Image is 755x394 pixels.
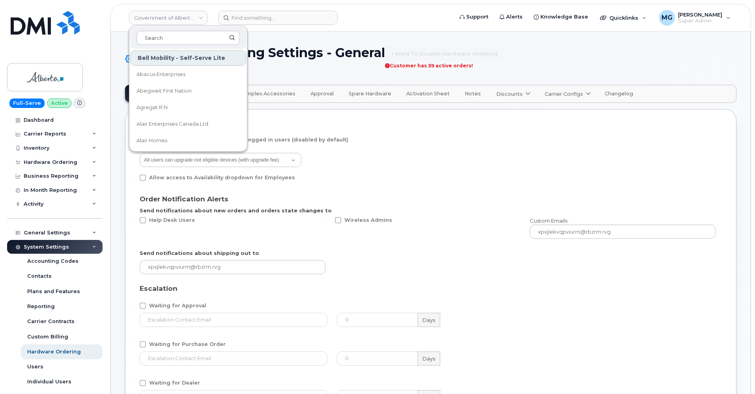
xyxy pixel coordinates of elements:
[459,85,487,102] a: Notes
[242,91,295,97] span: Simplex Accessories
[149,341,226,347] span: Waiting for Purchase Order
[149,303,206,309] span: Waiting for Approval
[530,225,716,239] input: xpxjlekvqpviurm@rbzrm.rvg
[140,207,332,214] label: Send notifications about new orders and orders state changes to
[400,85,456,102] a: Activation Sheet
[530,217,568,224] span: Custom Emails:
[136,120,208,128] span: Alair Enterprises Canada Ltd
[130,116,246,132] a: Alair Enterprises Canada Ltd
[140,313,327,327] input: Escalation Contact Email
[130,380,134,384] input: Waiting for Dealer
[136,31,240,45] input: Search
[125,46,736,72] h1: Hardware Ordering Settings - General
[490,85,535,102] a: Discounts
[140,351,327,366] input: Escalation Contact Email
[236,85,301,102] a: Simplex Accessories
[325,217,329,221] input: Wireless Admins
[599,85,639,102] a: Changelog
[130,83,246,99] a: Abegweit First Nation
[344,217,392,223] span: Wireless Admins
[130,100,246,115] a: Agregat R.N
[140,260,325,274] input: xpxjlekvqpviurm@rbzrm.rvg
[538,85,596,102] a: Carrier Configs
[136,137,167,145] span: Alair Homes
[130,303,134,307] input: Waiting for Approval
[140,194,722,204] div: Order Notification Alerts
[130,217,134,221] input: Help Desk Users
[406,91,450,97] span: Activation Sheet
[310,91,334,97] span: Approval
[136,87,192,95] span: Abegweit First Nation
[343,85,397,102] a: Spare Hardware
[130,133,246,149] a: Alair Homes
[130,67,246,82] a: Abacus Enterprises
[545,90,583,98] span: Carrier Configs
[496,90,523,98] span: Discounts
[140,284,722,293] div: Escalation
[417,351,440,366] label: Days
[130,175,134,178] input: Allow access to Availability dropdown for Employees
[465,91,481,97] span: Notes
[349,91,391,97] span: Spare Hardware
[130,50,246,66] div: Bell Mobility - Self-Serve Lite
[385,63,505,68] div: Customer has 39 active orders!
[149,137,348,143] span: Enable hardware ordering for non-logged in users (disabled by default)
[417,313,440,327] label: Days
[605,91,633,97] span: Changelog
[140,124,722,133] div: Abilities
[136,104,168,112] span: Agregat R.N
[149,217,195,223] span: Help Desk Users
[149,175,295,180] span: Allow access to Availability dropdown for Employees
[149,380,200,386] span: Waiting for Dealer
[136,71,185,78] span: Abacus Enterprises
[140,249,259,257] label: Send notifications about shipping out to
[305,85,340,102] a: Approval
[125,85,157,102] a: General
[130,341,134,345] input: Waiting for Purchase Order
